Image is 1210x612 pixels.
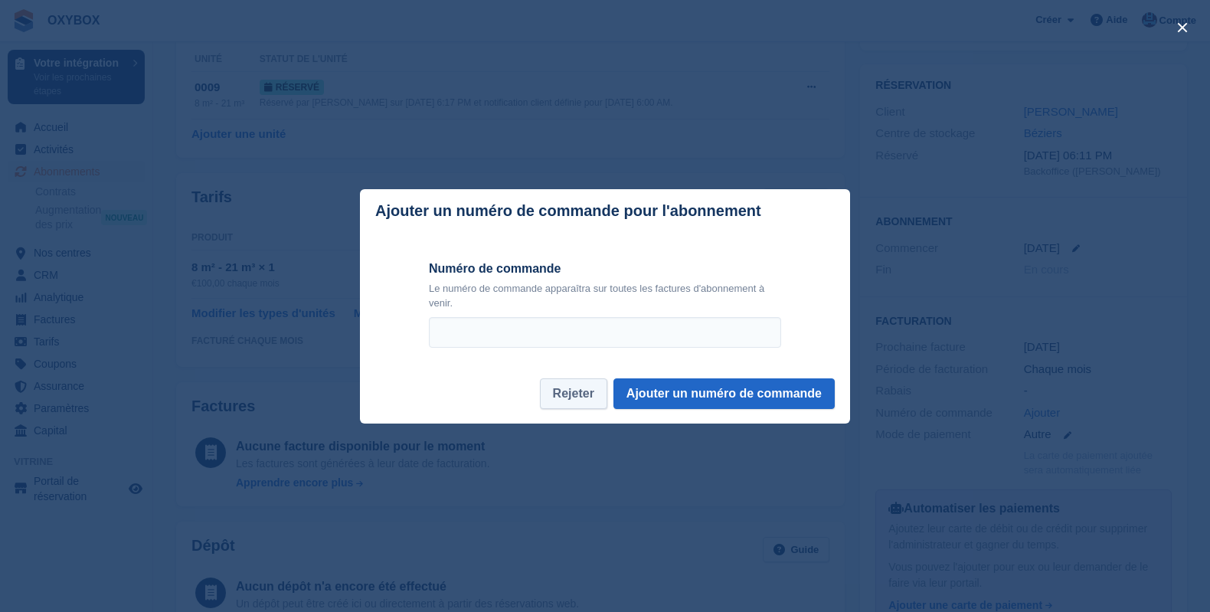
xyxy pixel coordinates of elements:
label: Numéro de commande [429,260,781,278]
button: close [1170,15,1195,40]
p: Le numéro de commande apparaîtra sur toutes les factures d'abonnement à venir. [429,281,781,311]
button: Rejeter [540,378,607,409]
p: Ajouter un numéro de commande pour l'abonnement [375,202,761,220]
button: Ajouter un numéro de commande [613,378,835,409]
